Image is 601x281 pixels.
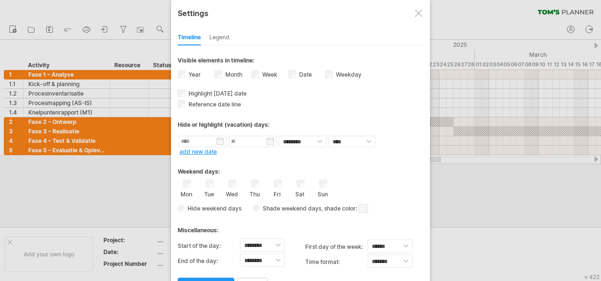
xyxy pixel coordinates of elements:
label: Wed [226,189,238,198]
label: Tue [203,189,215,198]
div: Legend [209,30,230,45]
span: Hide weekend days [184,205,241,212]
label: Mon [180,189,192,198]
label: End of the day: [178,254,240,269]
span: Reference date line [187,101,241,108]
div: Timeline [178,30,201,45]
label: Time format: [305,255,368,270]
div: Miscellaneous: [178,218,423,236]
span: click here to change the shade color [359,204,368,213]
label: Thu [249,189,260,198]
div: Settings [178,4,423,21]
label: Week [260,71,277,78]
label: first day of the week: [305,239,368,255]
span: Highlight [DATE] date [187,90,247,97]
label: Fri [271,189,283,198]
div: Visible elements in timeline: [178,57,423,67]
div: Hide or highlight (vacation) days: [178,121,423,128]
label: Start of the day: [178,238,240,254]
a: add new date [180,148,217,155]
label: Sat [294,189,306,198]
div: Weekend days: [178,159,423,177]
span: , shade color: [321,203,368,214]
label: Weekday [334,71,361,78]
span: Shade weekend days [259,205,321,212]
label: Date [297,71,312,78]
label: Year [187,71,201,78]
label: Month [223,71,242,78]
label: Sun [317,189,328,198]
